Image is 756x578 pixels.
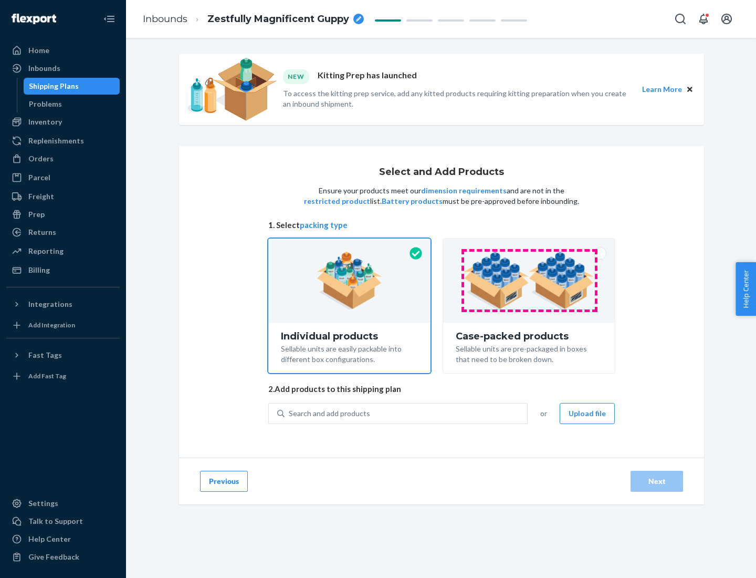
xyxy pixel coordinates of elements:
div: Search and add products [289,408,370,419]
a: Prep [6,206,120,223]
div: Sellable units are pre-packaged in boxes that need to be broken down. [456,342,602,365]
a: Talk to Support [6,513,120,530]
div: Problems [29,99,62,109]
div: Settings [28,498,58,509]
a: Inbounds [6,60,120,77]
div: Integrations [28,299,72,309]
button: Integrations [6,296,120,313]
div: NEW [283,69,309,84]
a: Inbounds [143,13,187,25]
a: Freight [6,188,120,205]
button: Open account menu [716,8,737,29]
a: Returns [6,224,120,241]
a: Parcel [6,169,120,186]
span: 2. Add products to this shipping plan [268,384,615,395]
a: Reporting [6,243,120,260]
span: or [540,408,547,419]
button: Fast Tags [6,347,120,364]
button: Close [684,84,696,95]
a: Inventory [6,113,120,130]
div: Orders [28,153,54,164]
div: Fast Tags [28,350,62,360]
div: Reporting [28,246,64,256]
a: Replenishments [6,132,120,149]
div: Add Integration [28,321,75,329]
div: Inbounds [28,63,60,74]
div: Add Fast Tag [28,371,66,380]
div: Help Center [28,534,71,544]
div: Billing [28,265,50,275]
a: Add Integration [6,317,120,334]
button: Previous [200,471,248,492]
button: Learn More [642,84,682,95]
a: Billing [6,262,120,278]
a: Shipping Plans [24,78,120,95]
div: Case-packed products [456,331,602,342]
img: Flexport logo [12,14,56,24]
img: individual-pack.facf35554cb0f1810c75b2bd6df2d64e.png [317,252,382,309]
button: dimension requirements [421,185,507,196]
span: Zestfully Magnificent Guppy [207,13,349,26]
div: Shipping Plans [29,81,79,91]
a: Help Center [6,531,120,548]
p: Ensure your products meet our and are not in the list. must be pre-approved before inbounding. [303,185,580,207]
p: To access the kitting prep service, add any kitted products requiring kitting preparation when yo... [283,88,633,109]
div: Next [639,476,674,487]
span: 1. Select [268,220,615,231]
button: Help Center [736,262,756,316]
div: Sellable units are easily packable into different box configurations. [281,342,418,365]
div: Replenishments [28,136,84,146]
img: case-pack.59cecea509d18c883b923b81aeac6d0b.png [464,252,594,309]
div: Individual products [281,331,418,342]
div: Inventory [28,117,62,127]
button: Open Search Box [670,8,691,29]
a: Add Fast Tag [6,368,120,385]
a: Problems [24,96,120,112]
div: Give Feedback [28,552,79,562]
button: Battery products [382,196,443,207]
h1: Select and Add Products [379,167,504,178]
a: Orders [6,150,120,167]
div: Returns [28,227,56,238]
button: packing type [300,220,348,231]
button: Give Feedback [6,549,120,565]
button: Open notifications [693,8,714,29]
div: Prep [28,209,45,220]
p: Kitting Prep has launched [318,69,417,84]
a: Home [6,42,120,59]
ol: breadcrumbs [134,4,372,35]
div: Talk to Support [28,516,83,527]
div: Parcel [28,172,50,183]
div: Freight [28,191,54,202]
div: Home [28,45,49,56]
button: restricted product [304,196,370,207]
button: Next [631,471,683,492]
a: Settings [6,495,120,512]
button: Upload file [560,403,615,424]
button: Close Navigation [99,8,120,29]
